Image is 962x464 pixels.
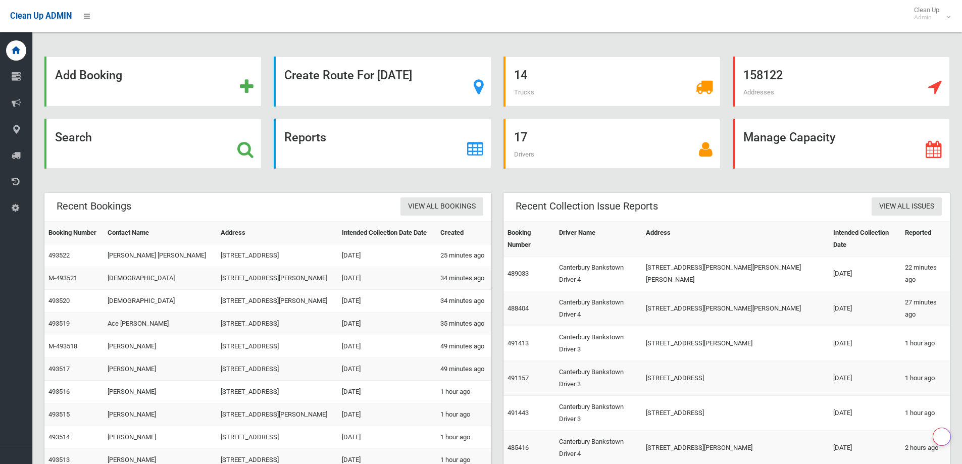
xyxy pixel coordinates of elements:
td: Canterbury Bankstown Driver 4 [555,291,642,326]
span: Drivers [514,150,534,158]
header: Recent Collection Issue Reports [503,196,670,216]
th: Address [642,222,829,256]
td: [STREET_ADDRESS] [217,335,338,358]
a: 493516 [48,388,70,395]
th: Intended Collection Date Date [338,222,436,244]
td: [STREET_ADDRESS] [642,396,829,431]
td: 1 hour ago [901,326,950,361]
th: Booking Number [44,222,104,244]
td: [STREET_ADDRESS] [642,361,829,396]
a: Add Booking [44,57,262,107]
td: [STREET_ADDRESS][PERSON_NAME] [217,290,338,313]
td: 1 hour ago [436,403,491,426]
td: [DATE] [338,290,436,313]
strong: Manage Capacity [743,130,835,144]
td: 1 hour ago [901,396,950,431]
a: 493515 [48,410,70,418]
a: Search [44,119,262,169]
strong: 17 [514,130,527,144]
td: [DATE] [829,256,900,291]
a: 493513 [48,456,70,463]
a: 493520 [48,297,70,304]
td: 49 minutes ago [436,358,491,381]
td: [STREET_ADDRESS] [217,381,338,403]
span: Clean Up [909,6,949,21]
td: 27 minutes ago [901,291,950,326]
td: 22 minutes ago [901,256,950,291]
a: 493519 [48,320,70,327]
td: [PERSON_NAME] [104,426,216,449]
td: [PERSON_NAME] [104,403,216,426]
td: Canterbury Bankstown Driver 3 [555,326,642,361]
td: [STREET_ADDRESS][PERSON_NAME] [217,403,338,426]
td: 34 minutes ago [436,290,491,313]
td: 34 minutes ago [436,267,491,290]
td: [DATE] [338,335,436,358]
td: [PERSON_NAME] [104,335,216,358]
td: [DEMOGRAPHIC_DATA] [104,267,216,290]
td: [STREET_ADDRESS] [217,426,338,449]
a: 493522 [48,251,70,259]
strong: Add Booking [55,68,122,82]
a: 491443 [508,409,529,417]
a: 491413 [508,339,529,347]
a: M-493518 [48,342,77,350]
th: Created [436,222,491,244]
td: [DATE] [829,361,900,396]
td: [DATE] [338,358,436,381]
a: 493517 [48,365,70,373]
span: Clean Up ADMIN [10,11,72,21]
td: [DATE] [338,244,436,267]
td: [DATE] [338,313,436,335]
td: [PERSON_NAME] [104,358,216,381]
th: Booking Number [503,222,555,256]
small: Admin [914,14,939,21]
a: 17 Drivers [503,119,721,169]
td: [DATE] [338,403,436,426]
td: [PERSON_NAME] [104,381,216,403]
span: Trucks [514,88,534,96]
th: Address [217,222,338,244]
a: Manage Capacity [733,119,950,169]
td: Canterbury Bankstown Driver 3 [555,396,642,431]
td: 25 minutes ago [436,244,491,267]
td: Canterbury Bankstown Driver 4 [555,256,642,291]
td: [DATE] [338,426,436,449]
td: [STREET_ADDRESS] [217,313,338,335]
td: [DATE] [829,326,900,361]
a: 489033 [508,270,529,277]
a: View All Bookings [400,197,483,216]
a: Create Route For [DATE] [274,57,491,107]
th: Contact Name [104,222,216,244]
a: 491157 [508,374,529,382]
td: 1 hour ago [901,361,950,396]
td: [DATE] [338,267,436,290]
strong: Search [55,130,92,144]
td: [DATE] [338,381,436,403]
a: View All Issues [872,197,942,216]
strong: 158122 [743,68,783,82]
a: 488404 [508,304,529,312]
td: [DATE] [829,291,900,326]
a: 485416 [508,444,529,451]
td: Ace [PERSON_NAME] [104,313,216,335]
td: [STREET_ADDRESS][PERSON_NAME] [642,326,829,361]
td: 1 hour ago [436,381,491,403]
a: 14 Trucks [503,57,721,107]
td: 35 minutes ago [436,313,491,335]
th: Intended Collection Date [829,222,900,256]
a: Reports [274,119,491,169]
a: M-493521 [48,274,77,282]
span: Addresses [743,88,774,96]
a: 493514 [48,433,70,441]
td: [DATE] [829,396,900,431]
strong: Reports [284,130,326,144]
td: 1 hour ago [436,426,491,449]
header: Recent Bookings [44,196,143,216]
td: [DEMOGRAPHIC_DATA] [104,290,216,313]
strong: 14 [514,68,527,82]
strong: Create Route For [DATE] [284,68,412,82]
td: [PERSON_NAME] [PERSON_NAME] [104,244,216,267]
td: 49 minutes ago [436,335,491,358]
th: Driver Name [555,222,642,256]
